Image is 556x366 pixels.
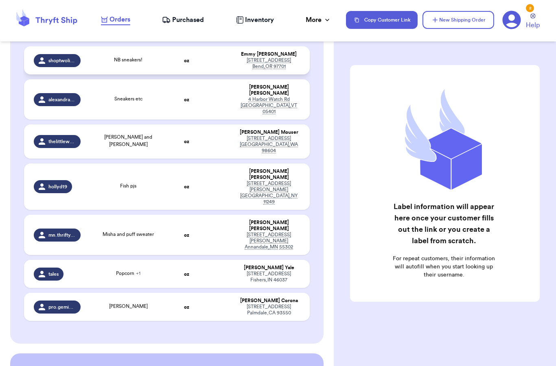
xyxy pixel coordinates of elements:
[103,232,154,237] span: Misha and puff sweater
[238,265,300,271] div: [PERSON_NAME] Yale
[109,15,130,24] span: Orders
[236,15,274,25] a: Inventory
[184,58,189,63] strong: oz
[245,15,274,25] span: Inventory
[114,96,142,101] span: Sneakers etc
[526,13,540,30] a: Help
[48,138,76,145] span: thelittlewardrobethrift
[184,97,189,102] strong: oz
[346,11,418,29] button: Copy Customer Link
[172,15,204,25] span: Purchased
[116,271,140,276] span: Popcorn
[48,232,76,238] span: mn.thrifty.mama
[48,271,59,277] span: tales
[136,271,140,276] span: + 1
[422,11,494,29] button: New Shipping Order
[104,135,152,147] span: [PERSON_NAME] and [PERSON_NAME]
[238,220,300,232] div: [PERSON_NAME] [PERSON_NAME]
[392,201,497,246] h2: Label information will appear here once your customer fills out the link or you create a label fr...
[392,255,497,279] p: For repeat customers, their information will autofill when you start looking up their username.
[238,84,300,96] div: [PERSON_NAME] [PERSON_NAME]
[306,15,331,25] div: More
[502,11,521,29] a: 2
[184,272,189,277] strong: oz
[526,20,540,30] span: Help
[120,183,136,188] span: Fish pjs
[184,139,189,144] strong: oz
[184,184,189,189] strong: oz
[184,233,189,237] strong: oz
[48,57,76,64] span: shoptwolittles_
[48,304,76,310] span: pro.gemini23
[184,305,189,309] strong: oz
[48,183,67,190] span: hollyd19
[238,304,300,316] div: [STREET_ADDRESS] Palmdale , CA 93550
[114,57,142,62] span: NB sneakers!
[109,304,148,309] span: [PERSON_NAME]
[162,15,204,25] a: Purchased
[238,51,300,57] div: Emmy [PERSON_NAME]
[238,129,300,135] div: [PERSON_NAME] Mouser
[526,4,534,12] div: 2
[101,15,130,25] a: Orders
[238,168,300,181] div: [PERSON_NAME] [PERSON_NAME]
[48,96,76,103] span: alexandranicaz
[238,271,300,283] div: [STREET_ADDRESS] Fishers , IN 46037
[238,298,300,304] div: [PERSON_NAME] Corona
